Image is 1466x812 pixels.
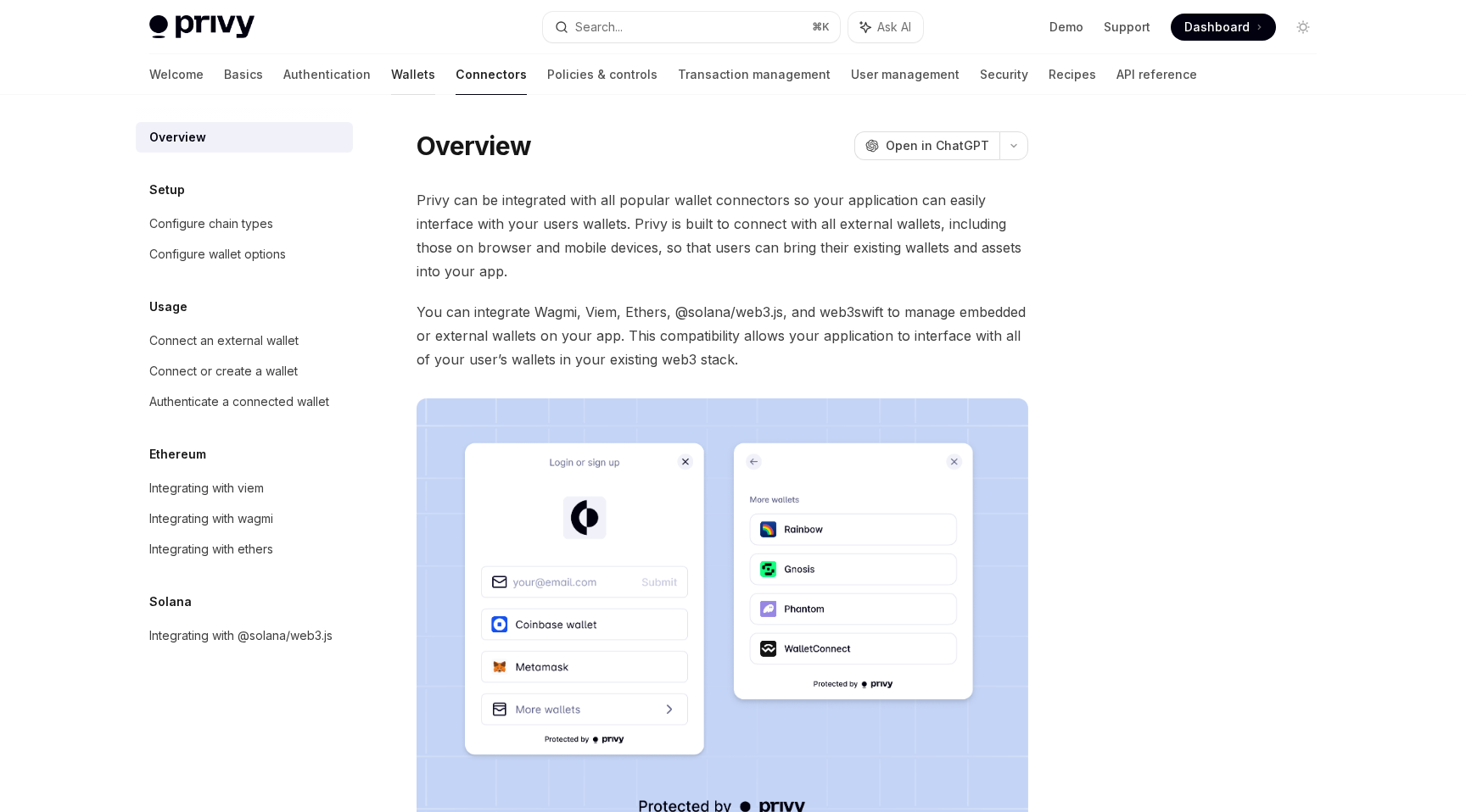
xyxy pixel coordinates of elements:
[149,592,192,612] h5: Solana
[283,54,371,95] a: Authentication
[149,54,204,95] a: Welcome
[136,387,353,417] a: Authenticate a connected wallet
[136,325,353,356] a: Connect an external wallet
[1049,54,1096,95] a: Recipes
[149,361,298,381] div: Connect or create a wallet
[149,127,206,147] div: Overview
[149,297,187,317] h5: Usage
[136,473,353,503] a: Integrating with viem
[136,620,353,651] a: Integrating with @solana/web3.js
[149,626,333,646] div: Integrating with @solana/web3.js
[812,20,830,34] span: ⌘ K
[980,54,1028,95] a: Security
[886,137,989,154] span: Open in ChatGPT
[1116,54,1197,95] a: API reference
[678,54,831,95] a: Transaction management
[1104,19,1150,36] a: Support
[854,131,999,160] button: Open in ChatGPT
[136,534,353,565] a: Integrating with ethers
[149,244,286,264] div: Configure wallet options
[136,209,353,239] a: Configure chain types
[149,180,185,200] h5: Setup
[149,15,255,39] img: light logo
[543,12,840,42] button: Search...⌘K
[1290,14,1317,41] button: Toggle dark mode
[851,54,960,95] a: User management
[136,503,353,534] a: Integrating with wagmi
[136,356,353,387] a: Connect or create a wallet
[149,539,273,559] div: Integrating with ethers
[149,331,299,351] div: Connect an external wallet
[1171,14,1276,41] a: Dashboard
[547,54,657,95] a: Policies & controls
[224,54,263,95] a: Basics
[136,239,353,270] a: Configure wallet options
[149,444,206,464] h5: Ethereum
[149,478,264,498] div: Integrating with viem
[417,131,531,161] h1: Overview
[136,122,353,153] a: Overview
[417,300,1028,371] span: You can integrate Wagmi, Viem, Ethers, @solana/web3.js, and web3swift to manage embedded or exter...
[149,214,273,234] div: Configure chain types
[391,54,435,95] a: Wallets
[575,17,623,37] div: Search...
[848,12,923,42] button: Ask AI
[456,54,527,95] a: Connectors
[417,188,1028,283] span: Privy can be integrated with all popular wallet connectors so your application can easily interfa...
[1049,19,1083,36] a: Demo
[149,509,273,529] div: Integrating with wagmi
[1184,19,1250,36] span: Dashboard
[877,19,911,36] span: Ask AI
[149,392,329,412] div: Authenticate a connected wallet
